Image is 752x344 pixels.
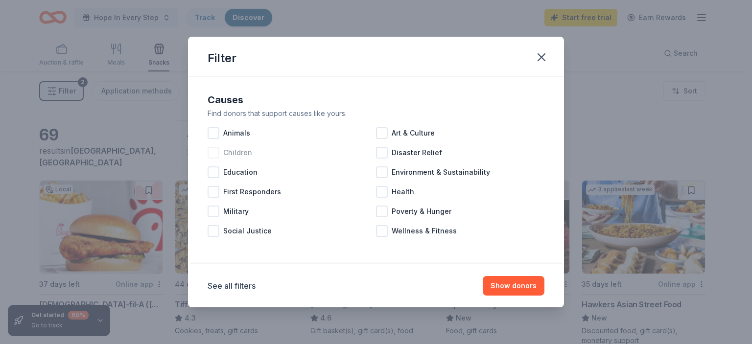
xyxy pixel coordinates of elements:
span: Animals [223,127,250,139]
div: Find donors that support causes like yours. [208,108,544,119]
span: Children [223,147,252,159]
span: Wellness & Fitness [392,225,457,237]
span: Health [392,186,414,198]
span: Environment & Sustainability [392,166,490,178]
span: Disaster Relief [392,147,442,159]
span: First Responders [223,186,281,198]
span: Military [223,206,249,217]
button: Show donors [483,276,544,296]
span: Art & Culture [392,127,435,139]
div: Filter [208,50,236,66]
span: Poverty & Hunger [392,206,451,217]
span: Education [223,166,258,178]
button: See all filters [208,280,256,292]
div: Causes [208,92,544,108]
span: Social Justice [223,225,272,237]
